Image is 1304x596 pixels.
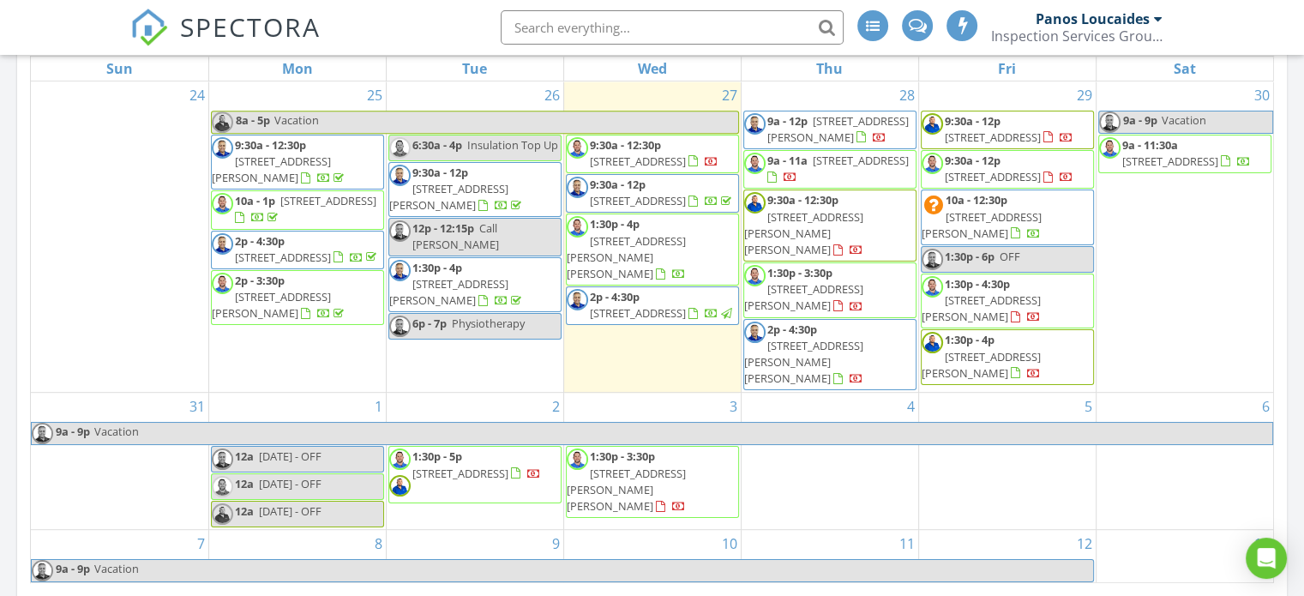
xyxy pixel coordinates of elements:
[590,177,646,192] span: 9:30a - 12p
[567,289,588,310] img: linktree_graphics_panos_google.jpg
[211,270,384,326] a: 2p - 3:30p [STREET_ADDRESS][PERSON_NAME]
[767,192,838,208] span: 9:30a - 12:30p
[566,214,739,286] a: 1:30p - 4p [STREET_ADDRESS][PERSON_NAME][PERSON_NAME]
[1251,530,1273,557] a: Go to September 13, 2025
[212,449,233,470] img: linktree_graphics_panos_google.jpg
[566,446,739,518] a: 1:30p - 3:30p [STREET_ADDRESS][PERSON_NAME][PERSON_NAME]
[541,81,563,109] a: Go to August 26, 2025
[921,274,1094,329] a: 1:30p - 4:30p [STREET_ADDRESS][PERSON_NAME]
[235,111,271,133] span: 8a - 5p
[55,423,91,444] span: 9a - 9p
[743,262,916,318] a: 1:30p - 3:30p [STREET_ADDRESS][PERSON_NAME]
[1096,393,1273,530] td: Go to September 6, 2025
[567,466,686,514] span: [STREET_ADDRESS][PERSON_NAME][PERSON_NAME]
[918,393,1096,530] td: Go to September 5, 2025
[945,113,1001,129] span: 9:30a - 12p
[1259,393,1273,420] a: Go to September 6, 2025
[918,81,1096,393] td: Go to August 29, 2025
[945,129,1041,145] span: [STREET_ADDRESS]
[744,281,863,313] span: [STREET_ADDRESS][PERSON_NAME]
[212,503,233,525] img: ricardo_arenas_small.png
[921,150,1094,189] a: 9:30a - 12p [STREET_ADDRESS]
[280,193,376,208] span: [STREET_ADDRESS]
[186,81,208,109] a: Go to August 24, 2025
[371,393,386,420] a: Go to September 1, 2025
[945,332,995,347] span: 1:30p - 4p
[235,137,306,153] span: 9:30a - 12:30p
[235,273,285,288] span: 2p - 3:30p
[211,190,384,229] a: 10a - 1p [STREET_ADDRESS]
[1036,10,1150,27] div: Panos Loucaides
[718,530,741,557] a: Go to September 10, 2025
[922,113,943,135] img: ricardo_arenas_small.png
[567,449,686,514] a: 1:30p - 3:30p [STREET_ADDRESS][PERSON_NAME][PERSON_NAME]
[566,174,739,213] a: 9:30a - 12p [STREET_ADDRESS]
[741,530,918,587] td: Go to September 11, 2025
[945,153,1073,184] a: 9:30a - 12p [STREET_ADDRESS]
[634,57,670,81] a: Wednesday
[744,265,863,313] a: 1:30p - 3:30p [STREET_ADDRESS][PERSON_NAME]
[813,153,909,168] span: [STREET_ADDRESS]
[1096,530,1273,587] td: Go to September 13, 2025
[922,192,1042,240] a: 10a - 12:30p [STREET_ADDRESS][PERSON_NAME]
[388,162,562,218] a: 9:30a - 12p [STREET_ADDRESS][PERSON_NAME]
[388,257,562,313] a: 1:30p - 4p [STREET_ADDRESS][PERSON_NAME]
[922,276,943,298] img: linktree_graphics_james_google.jpg
[726,393,741,420] a: Go to September 3, 2025
[945,276,1010,292] span: 1:30p - 4:30p
[32,560,53,581] img: linktree_graphics_panos_google.jpg
[371,530,386,557] a: Go to September 8, 2025
[563,393,741,530] td: Go to September 3, 2025
[212,111,233,133] img: ricardo_arenas_small.png
[744,265,766,286] img: linktree_graphics_james_google.jpg
[744,322,863,387] a: 2p - 4:30p [STREET_ADDRESS][PERSON_NAME][PERSON_NAME]
[235,193,275,208] span: 10a - 1p
[467,137,558,153] span: Insulation Top Up
[212,233,233,255] img: linktree_graphics_panos_google.jpg
[389,181,508,213] span: [STREET_ADDRESS][PERSON_NAME]
[386,81,563,393] td: Go to August 26, 2025
[918,530,1096,587] td: Go to September 12, 2025
[945,113,1073,145] a: 9:30a - 12p [STREET_ADDRESS]
[279,57,316,81] a: Monday
[389,316,411,337] img: linktree_graphics_panos_google.jpg
[55,560,91,581] span: 9a - 9p
[896,530,918,557] a: Go to September 11, 2025
[194,530,208,557] a: Go to September 7, 2025
[130,23,321,59] a: SPECTORA
[744,209,863,257] span: [STREET_ADDRESS][PERSON_NAME][PERSON_NAME]
[744,153,766,174] img: linktree_graphics_james_google.jpg
[274,112,319,128] span: Vacation
[32,423,53,444] img: linktree_graphics_panos_google.jpg
[235,233,285,249] span: 2p - 4:30p
[1251,81,1273,109] a: Go to August 30, 2025
[567,233,686,281] span: [STREET_ADDRESS][PERSON_NAME][PERSON_NAME]
[567,177,588,198] img: linktree_graphics_panos_google.jpg
[388,446,562,503] a: 1:30p - 5p [STREET_ADDRESS]
[459,57,490,81] a: Tuesday
[744,338,863,386] span: [STREET_ADDRESS][PERSON_NAME][PERSON_NAME]
[590,137,661,153] span: 9:30a - 12:30p
[412,137,462,153] span: 6:30a - 4p
[922,153,943,174] img: linktree_graphics_james_google.jpg
[1122,137,1251,169] a: 9a - 11:30a [STREET_ADDRESS]
[389,260,525,308] a: 1:30p - 4p [STREET_ADDRESS][PERSON_NAME]
[1098,135,1272,173] a: 9a - 11:30a [STREET_ADDRESS]
[922,332,1041,380] a: 1:30p - 4p [STREET_ADDRESS][PERSON_NAME]
[208,530,386,587] td: Go to September 8, 2025
[389,276,508,308] span: [STREET_ADDRESS][PERSON_NAME]
[718,81,741,109] a: Go to August 27, 2025
[743,190,916,262] a: 9:30a - 12:30p [STREET_ADDRESS][PERSON_NAME][PERSON_NAME]
[389,165,525,213] a: 9:30a - 12p [STREET_ADDRESS][PERSON_NAME]
[744,113,766,135] img: linktree_graphics_panos_google.jpg
[743,111,916,149] a: 9a - 12p [STREET_ADDRESS][PERSON_NAME]
[211,135,384,190] a: 9:30a - 12:30p [STREET_ADDRESS][PERSON_NAME]
[590,216,640,232] span: 1:30p - 4p
[31,530,208,587] td: Go to September 7, 2025
[590,177,735,208] a: 9:30a - 12p [STREET_ADDRESS]
[1170,57,1199,81] a: Saturday
[364,81,386,109] a: Go to August 25, 2025
[567,216,588,238] img: linktree_graphics_james_google.jpg
[767,153,808,168] span: 9a - 11a
[1162,112,1206,128] span: Vacation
